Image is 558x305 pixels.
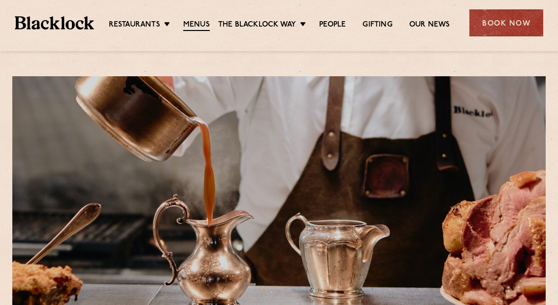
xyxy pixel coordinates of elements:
a: People [319,20,346,30]
img: BL_Textured_Logo-footer-cropped.svg [15,16,94,30]
div: Book Now [469,9,543,36]
a: Gifting [362,20,392,30]
a: The Blacklock Way [218,20,296,30]
a: Our News [409,20,450,30]
a: Menus [183,20,210,31]
a: Restaurants [109,20,160,30]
